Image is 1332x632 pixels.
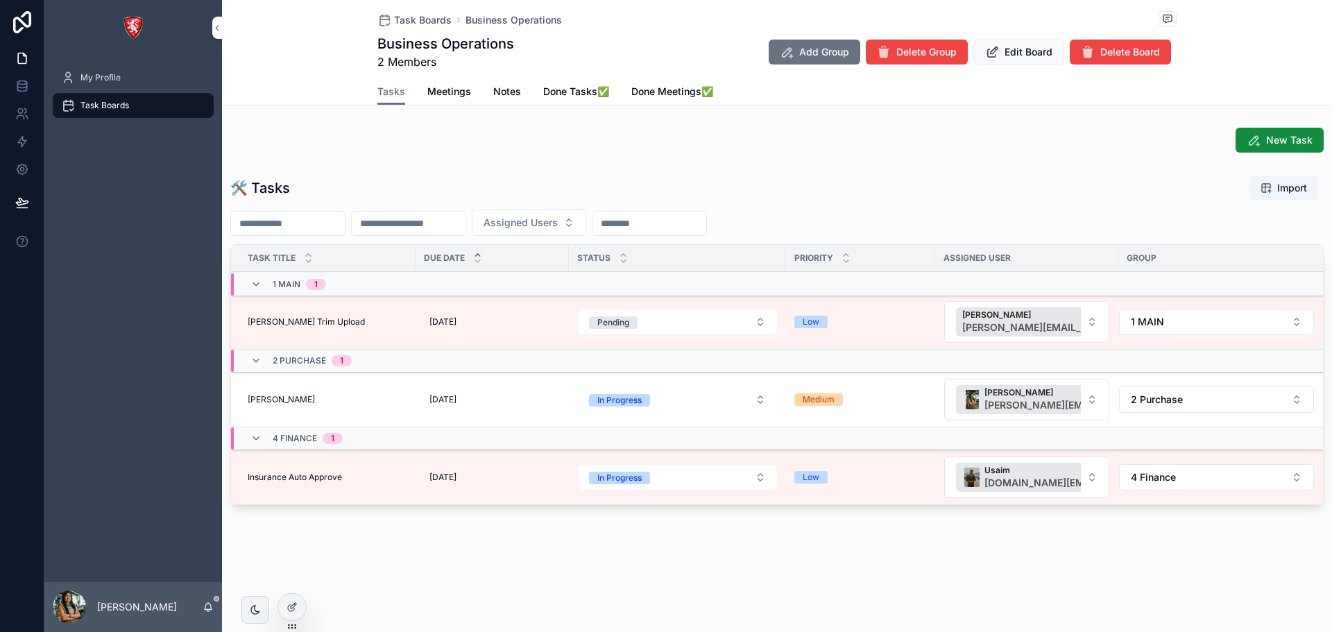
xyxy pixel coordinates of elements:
[248,394,407,405] a: [PERSON_NAME]
[1266,133,1313,147] span: New Task
[394,13,452,27] span: Task Boards
[80,100,129,111] span: Task Boards
[466,13,562,27] a: Business Operations
[1131,470,1176,484] span: 4 Finance
[424,466,561,488] a: [DATE]
[944,301,1109,343] button: Select Button
[230,178,290,198] h1: 🛠 Tasks
[543,79,609,107] a: Done Tasks✅
[799,45,849,59] span: Add Group
[377,34,514,53] h1: Business Operations
[314,279,318,290] div: 1
[962,321,1184,334] span: [PERSON_NAME][EMAIL_ADDRESS][PERSON_NAME][DOMAIN_NAME]
[577,309,778,335] a: Select Button
[944,456,1109,498] button: Select Button
[794,471,927,484] a: Low
[803,393,835,406] div: Medium
[577,464,778,490] a: Select Button
[577,386,778,413] a: Select Button
[973,40,1064,65] button: Edit Board
[80,72,121,83] span: My Profile
[631,79,713,107] a: Done Meetings✅
[956,385,1227,414] button: Unselect 2
[543,85,609,99] span: Done Tasks✅
[427,85,471,99] span: Meetings
[1119,309,1314,335] button: Select Button
[273,355,326,366] span: 2 Purchase
[273,433,317,444] span: 4 Finance
[1118,463,1315,491] a: Select Button
[803,471,819,484] div: Low
[1118,386,1315,413] a: Select Button
[1277,181,1307,195] span: Import
[248,394,315,405] span: [PERSON_NAME]
[896,45,957,59] span: Delete Group
[377,13,452,27] a: Task Boards
[1118,308,1315,336] a: Select Button
[1100,45,1160,59] span: Delete Board
[578,309,777,334] button: Select Button
[794,253,833,264] span: Priority
[493,79,521,107] a: Notes
[943,456,1110,499] a: Select Button
[340,355,343,366] div: 1
[943,378,1110,421] a: Select Button
[53,65,214,90] a: My Profile
[956,307,1204,336] button: Unselect 26
[331,433,334,444] div: 1
[578,387,777,412] button: Select Button
[577,253,610,264] span: Status
[1070,40,1171,65] button: Delete Board
[962,309,1184,321] span: [PERSON_NAME]
[984,387,1206,398] span: [PERSON_NAME]
[794,316,927,328] a: Low
[493,85,521,99] span: Notes
[248,316,407,327] a: [PERSON_NAME] Trim Upload
[53,93,214,118] a: Task Boards
[597,472,642,484] div: In Progress
[1005,45,1052,59] span: Edit Board
[484,216,558,230] span: Assigned Users
[97,600,177,614] p: [PERSON_NAME]
[377,85,405,99] span: Tasks
[956,463,1227,492] button: Unselect 16
[943,300,1110,343] a: Select Button
[424,311,561,333] a: [DATE]
[424,253,465,264] span: Due Date
[472,210,586,236] button: Select Button
[429,316,456,327] span: [DATE]
[984,398,1206,412] span: [PERSON_NAME][EMAIL_ADDRESS][DOMAIN_NAME]
[1131,315,1164,329] span: 1 MAIN
[1249,176,1318,200] button: Import
[429,394,456,405] span: [DATE]
[427,79,471,107] a: Meetings
[273,279,300,290] span: 1 MAIN
[803,316,819,328] div: Low
[248,472,407,483] a: Insurance Auto Approve
[794,393,927,406] a: Medium
[248,472,342,483] span: Insurance Auto Approve
[429,472,456,483] span: [DATE]
[769,40,860,65] button: Add Group
[377,79,405,105] a: Tasks
[248,253,296,264] span: Task Title
[597,316,629,329] div: Pending
[1131,393,1183,407] span: 2 Purchase
[1127,253,1156,264] span: Group
[578,465,777,490] button: Select Button
[984,465,1206,476] span: Usaim
[1119,386,1314,413] button: Select Button
[944,379,1109,420] button: Select Button
[1236,128,1324,153] button: New Task
[1119,464,1314,490] button: Select Button
[984,476,1206,490] span: [DOMAIN_NAME][EMAIL_ADDRESS][DOMAIN_NAME]
[866,40,968,65] button: Delete Group
[943,253,1011,264] span: Assigned User
[424,388,561,411] a: [DATE]
[44,55,222,136] div: scrollable content
[597,394,642,407] div: In Progress
[122,17,144,39] img: App logo
[377,53,514,70] span: 2 Members
[631,85,713,99] span: Done Meetings✅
